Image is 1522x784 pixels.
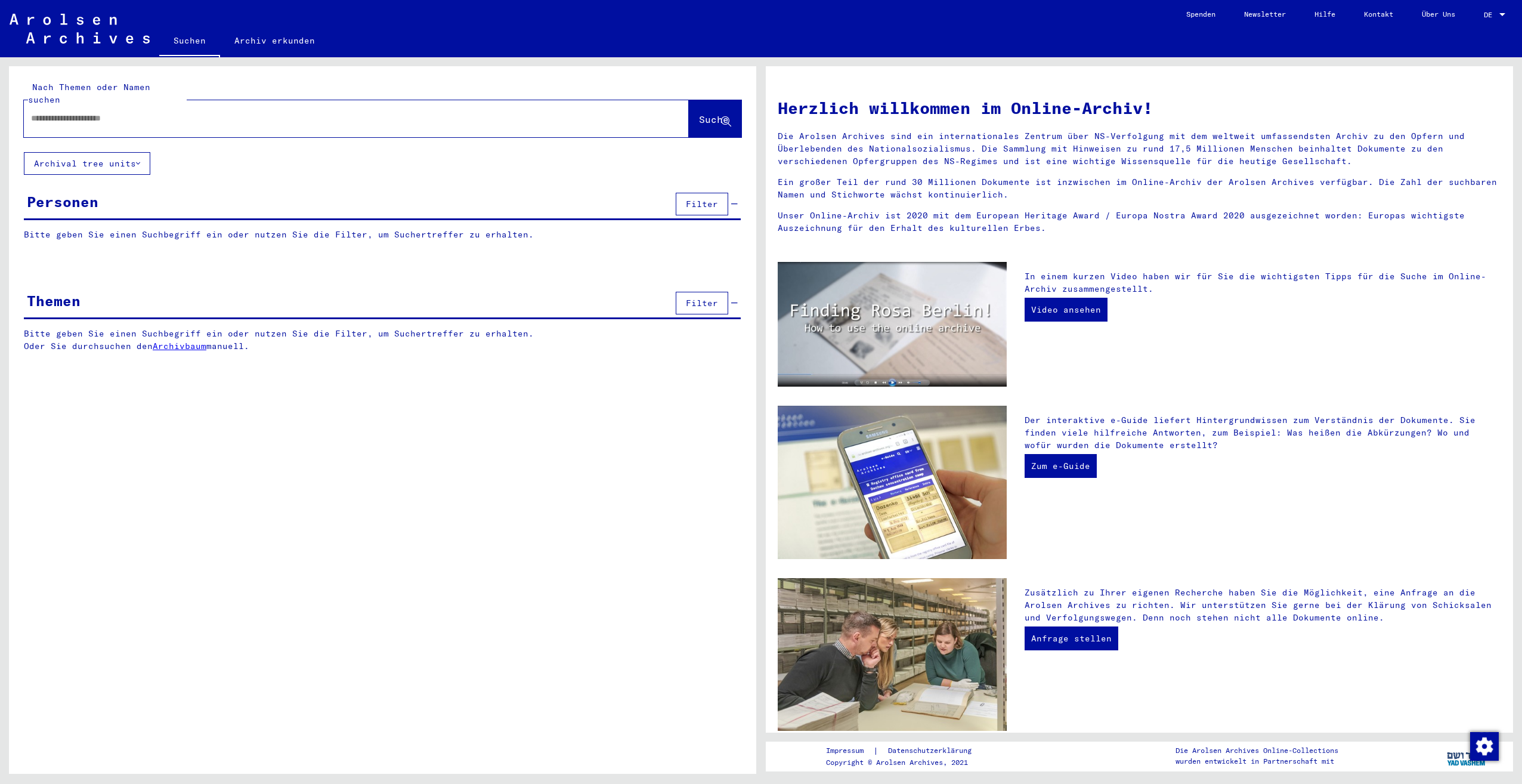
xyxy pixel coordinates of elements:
div: Personen [27,191,98,212]
a: Archiv erkunden [220,26,329,55]
a: Datenschutzerklärung [878,745,986,757]
p: Der interaktive e-Guide liefert Hintergrundwissen zum Verständnis der Dokumente. Sie finden viele... [1025,414,1501,452]
p: Bitte geben Sie einen Suchbegriff ein oder nutzen Sie die Filter, um Suchertreffer zu erhalten. O... [24,328,741,353]
p: Die Arolsen Archives sind ein internationales Zentrum über NS-Verfolgung mit dem weltweit umfasse... [778,130,1501,168]
img: eguide.jpg [778,406,1007,559]
a: Suchen [159,26,220,57]
img: inquiries.jpg [778,578,1007,731]
mat-label: Nach Themen oder Namen suchen [28,82,150,105]
p: Bitte geben Sie einen Suchbegriff ein oder nutzen Sie die Filter, um Suchertreffer zu erhalten. [24,229,741,241]
div: Themen [27,290,81,311]
img: video.jpg [778,262,1007,387]
button: Suche [689,100,741,137]
a: Archivbaum [153,341,206,351]
button: Filter [676,292,728,314]
a: Impressum [826,745,873,757]
img: yv_logo.png [1444,741,1489,771]
div: Zustimmung ändern [1470,731,1498,760]
button: Archival tree units [24,152,150,175]
p: In einem kurzen Video haben wir für Sie die wichtigsten Tipps für die Suche im Online-Archiv zusa... [1025,270,1501,295]
button: Filter [676,193,728,215]
img: Arolsen_neg.svg [10,14,150,44]
span: Suche [699,113,729,125]
h1: Herzlich willkommen im Online-Archiv! [778,95,1501,121]
a: Zum e-Guide [1025,454,1097,478]
span: DE [1484,11,1497,19]
img: Zustimmung ändern [1470,732,1499,761]
p: Copyright © Arolsen Archives, 2021 [826,757,986,768]
p: Die Arolsen Archives Online-Collections [1175,745,1338,756]
span: Filter [686,298,718,308]
a: Anfrage stellen [1025,626,1118,650]
a: Video ansehen [1025,298,1108,322]
p: Ein großer Teil der rund 30 Millionen Dokumente ist inzwischen im Online-Archiv der Arolsen Archi... [778,176,1501,201]
p: Unser Online-Archiv ist 2020 mit dem European Heritage Award / Europa Nostra Award 2020 ausgezeic... [778,209,1501,234]
span: Filter [686,199,718,209]
p: Zusätzlich zu Ihrer eigenen Recherche haben Sie die Möglichkeit, eine Anfrage an die Arolsen Arch... [1025,587,1501,624]
div: | [826,745,986,757]
p: wurden entwickelt in Partnerschaft mit [1175,756,1338,767]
